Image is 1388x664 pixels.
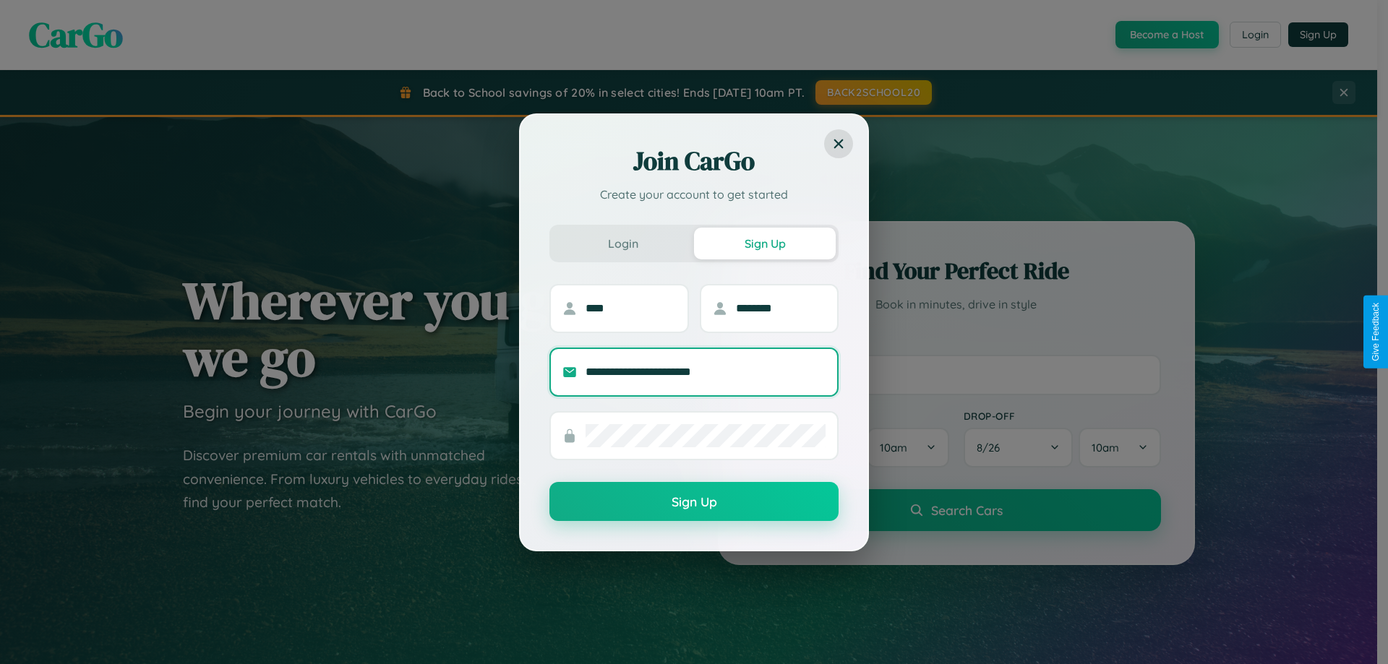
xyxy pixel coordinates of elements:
p: Create your account to get started [549,186,839,203]
button: Login [552,228,694,259]
div: Give Feedback [1371,303,1381,361]
h2: Join CarGo [549,144,839,178]
button: Sign Up [549,482,839,521]
button: Sign Up [694,228,836,259]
